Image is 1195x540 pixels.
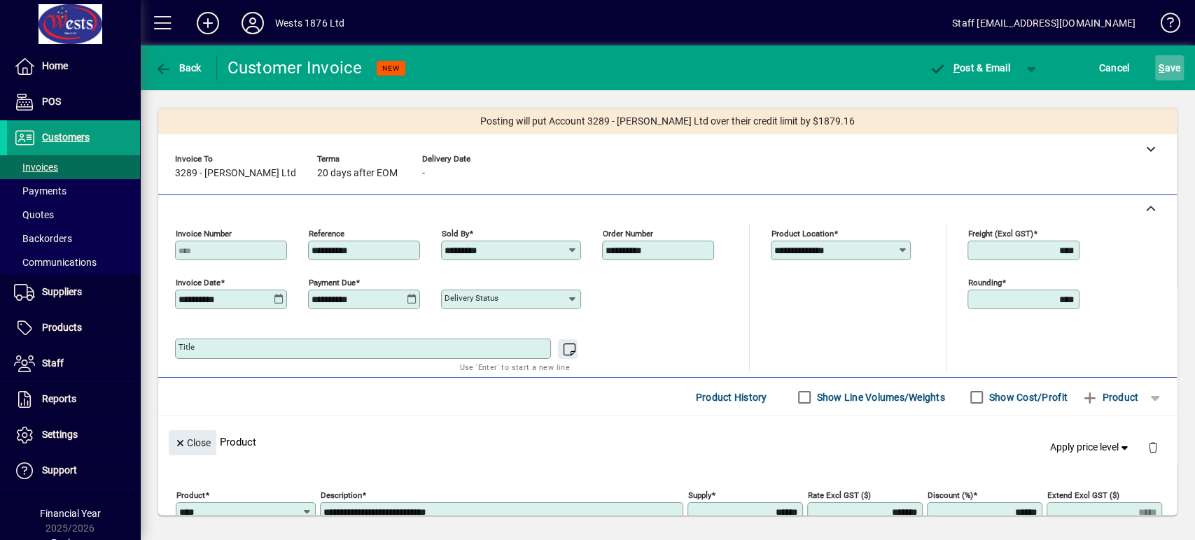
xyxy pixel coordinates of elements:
[7,418,140,453] a: Settings
[176,229,232,239] mat-label: Invoice number
[40,508,101,519] span: Financial Year
[174,432,211,455] span: Close
[7,250,140,274] a: Communications
[14,162,58,173] span: Invoices
[1082,386,1138,408] span: Product
[382,64,400,73] span: NEW
[42,96,61,107] span: POS
[321,490,362,500] mat-label: Description
[953,62,960,73] span: P
[480,114,855,129] span: Posting will put Account 3289 - [PERSON_NAME] Ltd over their credit limit by $1879.16
[929,62,1010,73] span: ost & Email
[696,386,767,408] span: Product History
[7,227,140,250] a: Backorders
[422,168,425,179] span: -
[7,346,140,381] a: Staff
[155,62,202,73] span: Back
[1155,55,1184,80] button: Save
[176,278,221,287] mat-label: Invoice date
[688,490,711,500] mat-label: Supply
[42,286,82,297] span: Suppliers
[165,436,220,448] app-page-header-button: Close
[140,55,217,80] app-page-header-button: Back
[42,429,78,440] span: Settings
[1099,57,1130,79] span: Cancel
[42,322,82,333] span: Products
[228,57,363,79] div: Customer Invoice
[7,49,140,84] a: Home
[175,168,296,179] span: 3289 - [PERSON_NAME] Ltd
[151,55,205,80] button: Back
[7,453,140,488] a: Support
[169,430,216,455] button: Close
[1159,57,1180,79] span: ave
[158,416,1177,467] div: Product
[7,155,140,179] a: Invoices
[7,275,140,310] a: Suppliers
[603,229,653,239] mat-label: Order number
[968,229,1033,239] mat-label: Freight (excl GST)
[814,390,945,404] label: Show Line Volumes/Weights
[7,179,140,203] a: Payments
[1044,435,1137,460] button: Apply price level
[42,132,90,143] span: Customers
[771,229,834,239] mat-label: Product location
[42,60,68,71] span: Home
[968,278,1002,287] mat-label: Rounding
[1047,490,1119,500] mat-label: Extend excl GST ($)
[275,12,344,34] div: Wests 1876 Ltd
[317,168,398,179] span: 20 days after EOM
[42,357,64,369] span: Staff
[14,233,72,244] span: Backorders
[14,185,67,197] span: Payments
[952,12,1135,34] div: Staff [EMAIL_ADDRESS][DOMAIN_NAME]
[7,382,140,417] a: Reports
[1096,55,1133,80] button: Cancel
[1159,62,1164,73] span: S
[928,490,973,500] mat-label: Discount (%)
[230,10,275,36] button: Profile
[1149,3,1177,48] a: Knowledge Base
[7,85,140,120] a: POS
[986,390,1068,404] label: Show Cost/Profit
[14,209,54,220] span: Quotes
[14,257,97,268] span: Communications
[1050,440,1131,455] span: Apply price level
[1136,430,1170,464] button: Delete
[442,229,469,239] mat-label: Sold by
[445,293,498,303] mat-label: Delivery status
[922,55,1017,80] button: Post & Email
[1136,441,1170,453] app-page-header-button: Delete
[808,490,871,500] mat-label: Rate excl GST ($)
[7,311,140,346] a: Products
[460,359,570,375] mat-hint: Use 'Enter' to start a new line
[309,229,344,239] mat-label: Reference
[42,393,76,404] span: Reports
[176,490,205,500] mat-label: Product
[309,278,356,287] mat-label: Payment due
[7,203,140,227] a: Quotes
[1075,385,1145,410] button: Product
[690,385,773,410] button: Product History
[42,464,77,476] span: Support
[186,10,230,36] button: Add
[179,342,195,352] mat-label: Title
